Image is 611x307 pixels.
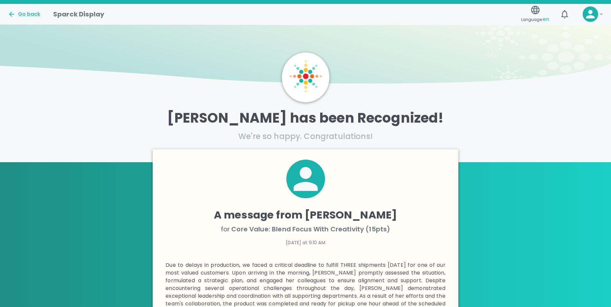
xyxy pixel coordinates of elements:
[543,15,549,23] span: en
[166,209,445,221] h4: A message from [PERSON_NAME]
[8,10,40,18] button: Go back
[53,9,104,19] h1: Sparck Display
[231,225,390,234] span: Core Value: Blend Focus With Creativity (15pts)
[166,224,445,234] p: for
[521,15,549,24] span: Language:
[290,60,322,92] img: Sparck logo
[519,3,552,26] button: Language:en
[166,239,445,246] p: [DATE] at 9:10 AM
